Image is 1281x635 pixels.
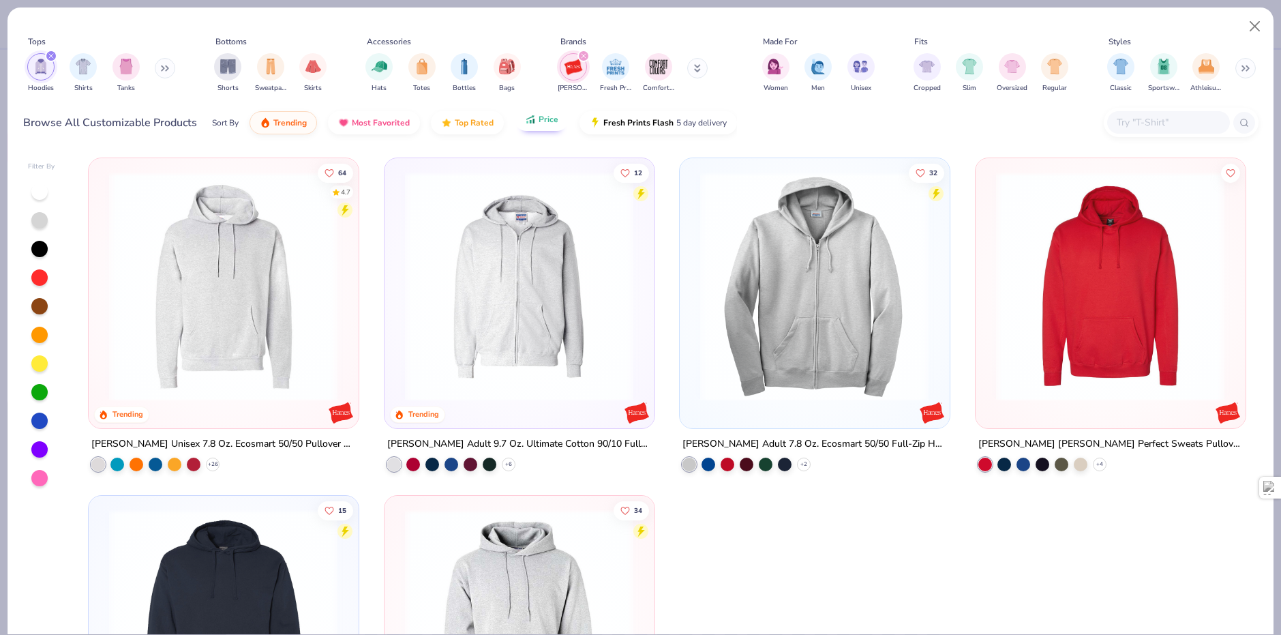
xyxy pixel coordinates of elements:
img: fe3aba7b-4693-4b3e-ab95-a32d4261720b [102,172,344,401]
button: filter button [451,53,478,93]
div: Brands [560,35,586,48]
button: filter button [762,53,789,93]
span: Hanes [558,83,589,93]
img: Skirts Image [305,59,321,74]
span: Oversized [997,83,1027,93]
div: 4.7 [341,187,350,197]
div: filter for Classic [1107,53,1134,93]
div: [PERSON_NAME] [PERSON_NAME] Perfect Sweats Pullover Hooded Sweatshirt [978,435,1243,452]
span: Comfort Colors [643,83,674,93]
span: Totes [413,83,430,93]
div: Styles [1109,35,1131,48]
img: Bags Image [499,59,514,74]
img: Slim Image [962,59,977,74]
div: filter for Sweatpants [255,53,286,93]
div: filter for Sportswear [1148,53,1179,93]
img: 5fe639e1-b042-4589-8615-dcdc8070905d [693,172,935,401]
img: Hats Image [372,59,387,74]
img: Fresh Prints Image [605,57,626,77]
div: Sort By [212,117,239,129]
img: Hoodies Image [33,59,48,74]
button: Like [909,163,944,182]
div: filter for Hoodies [27,53,55,93]
button: Trending [250,111,317,134]
div: filter for Totes [408,53,436,93]
span: Shirts [74,83,93,93]
button: Price [515,108,569,131]
img: Oversized Image [1004,59,1020,74]
span: Athleisure [1190,83,1222,93]
img: Men Image [811,59,826,74]
div: filter for Skirts [299,53,327,93]
span: Skirts [304,83,322,93]
span: Shorts [217,83,239,93]
span: Fresh Prints Flash [603,117,674,128]
button: Top Rated [431,111,504,134]
img: Hanes logo [327,398,355,426]
button: filter button [1148,53,1179,93]
img: trending.gif [260,117,271,128]
span: Price [539,114,558,125]
img: Sportswear Image [1156,59,1171,74]
img: Shorts Image [220,59,236,74]
span: + 26 [208,460,218,468]
span: + 2 [800,460,807,468]
img: TopRated.gif [441,117,452,128]
span: Sportswear [1148,83,1179,93]
span: Classic [1110,83,1132,93]
button: Like [318,501,353,520]
div: Filter By [28,162,55,172]
div: Accessories [367,35,411,48]
button: Fresh Prints Flash5 day delivery [579,111,737,134]
img: Shirts Image [76,59,91,74]
div: filter for Comfort Colors [643,53,674,93]
div: filter for Hanes [558,53,589,93]
button: filter button [408,53,436,93]
span: Trending [273,117,307,128]
div: Bottoms [215,35,247,48]
button: Like [1221,163,1240,182]
div: filter for Unisex [847,53,875,93]
img: most_fav.gif [338,117,349,128]
span: 5 day delivery [676,115,727,131]
div: [PERSON_NAME] Adult 9.7 Oz. Ultimate Cotton 90/10 Full-Zip Hood [387,435,652,452]
div: filter for Bottles [451,53,478,93]
img: 11ffa2d8-0546-469f-8f1d-d372bf6de768 [398,172,640,401]
img: Bottles Image [457,59,472,74]
span: Unisex [851,83,871,93]
button: filter button [914,53,941,93]
span: Top Rated [455,117,494,128]
img: Comfort Colors Image [648,57,669,77]
span: Tanks [117,83,135,93]
span: 32 [929,169,937,176]
button: Like [318,163,353,182]
img: flash.gif [590,117,601,128]
img: Classic Image [1113,59,1129,74]
img: Cropped Image [919,59,935,74]
img: Sweatpants Image [263,59,278,74]
button: filter button [70,53,97,93]
button: filter button [112,53,140,93]
img: Hanes Image [563,57,584,77]
img: 72931317-2dd4-421b-8dae-d8e184cbb2eb [989,172,1231,401]
span: Sweatpants [255,83,286,93]
button: filter button [558,53,589,93]
img: Tanks Image [119,59,134,74]
button: Most Favorited [328,111,420,134]
div: filter for Women [762,53,789,93]
div: filter for Slim [956,53,983,93]
span: Hats [372,83,387,93]
div: filter for Hats [365,53,393,93]
span: Hoodies [28,83,54,93]
div: filter for Shirts [70,53,97,93]
button: filter button [214,53,241,93]
div: filter for Tanks [112,53,140,93]
span: + 4 [1096,460,1103,468]
button: Close [1242,14,1268,40]
button: filter button [365,53,393,93]
button: Like [614,163,649,182]
span: Cropped [914,83,941,93]
img: Athleisure Image [1199,59,1214,74]
input: Try "T-Shirt" [1115,115,1220,130]
img: Unisex Image [853,59,869,74]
